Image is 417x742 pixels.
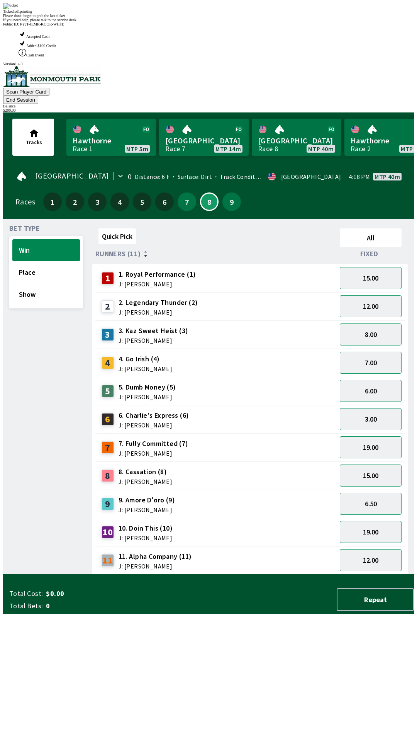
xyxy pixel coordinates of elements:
span: Tracks [26,139,42,146]
span: 0 [46,601,168,611]
span: J: [PERSON_NAME] [119,309,198,315]
button: Show [12,283,80,305]
span: 5. Dumb Money (5) [119,382,176,392]
span: Surface: Dirt [170,173,212,180]
span: 2. Legendary Thunder (2) [119,298,198,308]
div: 9 [102,498,114,510]
span: 11. Alpha Company (11) [119,551,192,562]
div: Race 1 [73,146,93,152]
span: 5 [135,199,149,204]
div: 10 [102,526,114,538]
div: 8 [102,470,114,482]
div: Race 8 [258,146,278,152]
span: 7.00 [365,358,377,367]
a: HawthorneRace 1MTP 5m [66,119,156,156]
span: 7 [180,199,194,204]
div: Fixed [337,250,405,258]
button: 7 [178,192,196,211]
span: J: [PERSON_NAME] [119,478,172,485]
button: 2 [66,192,84,211]
span: Win [19,246,73,255]
button: Quick Pick [98,228,136,244]
button: Scan Player Card [3,88,49,96]
span: 1. Royal Performance (1) [119,269,196,279]
div: 2 [102,300,114,313]
button: Place [12,261,80,283]
div: Runners (11) [95,250,337,258]
div: 1 [102,272,114,284]
span: MTP 14m [215,146,241,152]
span: Total Cost: [9,589,43,598]
span: Accepted Cash [26,34,49,39]
button: Win [12,239,80,261]
span: Total Bets: [9,601,43,611]
div: Public ID: [3,22,414,26]
span: 9. Amore D'oro (9) [119,495,175,505]
span: MTP 40m [375,174,400,180]
div: Race 2 [351,146,371,152]
span: 1 [45,199,60,204]
div: Race 7 [165,146,185,152]
button: 6.50 [340,493,402,515]
span: J: [PERSON_NAME] [119,450,188,456]
span: J: [PERSON_NAME] [119,422,189,428]
span: All [343,233,398,242]
span: MTP 5m [126,146,148,152]
span: 6.50 [365,499,377,508]
span: Cash Event [26,53,44,57]
span: [GEOGRAPHIC_DATA] [258,136,335,146]
span: Runners (11) [95,251,141,257]
img: venue logo [3,66,101,87]
div: 0 [128,174,132,180]
button: End Session [3,96,38,104]
span: Track Condition: Heavy [212,173,283,180]
span: 12.00 [363,556,378,565]
a: [GEOGRAPHIC_DATA]Race 8MTP 40m [252,119,341,156]
a: [GEOGRAPHIC_DATA]Race 7MTP 14m [159,119,249,156]
span: 4:18 PM [349,174,370,180]
span: 8.00 [365,330,377,339]
div: Ticket 1 of 1 printing [3,9,414,14]
span: Hawthorne [73,136,150,146]
div: Races [15,199,35,205]
div: $ 200.00 [3,108,414,112]
span: Distance: 6 F [135,173,170,180]
button: All [340,228,402,247]
span: Quick Pick [102,232,132,241]
span: 8 [203,200,216,204]
button: 15.00 [340,465,402,487]
div: [GEOGRAPHIC_DATA] [281,174,341,180]
span: 4 [112,199,127,204]
div: 7 [102,441,114,454]
span: Fixed [360,251,378,257]
span: J: [PERSON_NAME] [119,563,192,569]
div: Balance [3,104,414,108]
span: 3.00 [365,415,377,424]
span: 15.00 [363,274,378,283]
span: 19.00 [363,443,378,452]
span: 7. Fully Committed (7) [119,439,188,449]
span: [GEOGRAPHIC_DATA] [35,173,109,179]
span: 15.00 [363,471,378,480]
button: 3.00 [340,408,402,430]
span: If you need help, please talk to the service desk. [3,18,77,22]
div: 6 [102,413,114,425]
span: 12.00 [363,302,378,311]
button: 12.00 [340,549,402,571]
span: 2 [68,199,82,204]
button: 3 [88,192,107,211]
span: Added $100 Credit [26,44,56,48]
button: 19.00 [340,521,402,543]
button: 5 [133,192,151,211]
span: 19.00 [363,528,378,536]
span: $0.00 [46,589,168,598]
div: Version 1.4.0 [3,62,414,66]
span: 3 [90,199,105,204]
span: 6. Charlie's Express (6) [119,410,189,420]
span: 4. Go Irish (4) [119,354,172,364]
div: 5 [102,385,114,397]
button: 6.00 [340,380,402,402]
span: Repeat [344,595,407,604]
span: 10. Doin This (10) [119,523,173,533]
button: 4 [110,192,129,211]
